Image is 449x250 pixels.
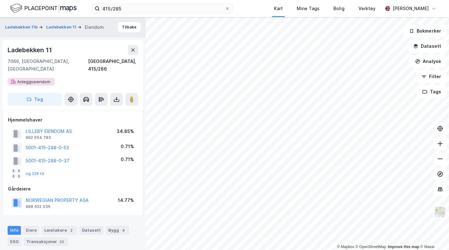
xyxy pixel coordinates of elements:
div: Transaksjoner [24,237,68,246]
div: 992 654 783 [26,135,51,140]
div: Eiere [23,226,39,235]
div: 988 622 036 [26,204,50,209]
div: Kart [274,5,283,12]
button: Tag [8,93,62,106]
div: 7066, [GEOGRAPHIC_DATA], [GEOGRAPHIC_DATA] [8,58,88,73]
div: Bygg [106,226,129,235]
div: 22 [58,239,65,245]
div: Bolig [333,5,345,12]
button: Tags [417,85,446,98]
div: ESG [8,237,21,246]
a: OpenStreetMap [356,245,386,249]
a: Mapbox [337,245,354,249]
input: Søk på adresse, matrikkel, gårdeiere, leietakere eller personer [100,4,225,13]
button: Datasett [408,40,446,53]
div: Leietakere [42,226,77,235]
iframe: Chat Widget [417,220,449,250]
div: Datasett [79,226,103,235]
div: Ladebekken 11 [8,45,53,55]
div: 4 [120,227,127,234]
a: Improve this map [388,245,419,249]
img: logo.f888ab2527a4732fd821a326f86c7f29.svg [10,3,77,14]
div: Hjemmelshaver [8,116,138,124]
div: Eiendom [85,23,104,31]
div: [GEOGRAPHIC_DATA], 415/286 [88,58,138,73]
button: Ladebekken 11 [46,24,78,30]
div: 0.71% [121,143,134,150]
div: Gårdeiere [8,185,138,193]
div: 14.77% [118,197,134,204]
button: Ladebekken 11b [5,24,39,30]
img: Z [434,206,446,218]
div: [PERSON_NAME] [393,5,429,12]
div: 2 [68,227,74,234]
div: 0.71% [121,156,134,163]
button: Tilbake [118,22,141,32]
button: Bokmerker [404,25,446,37]
button: Filter [416,70,446,83]
div: Info [8,226,21,235]
div: Verktøy [358,5,376,12]
div: Mine Tags [297,5,319,12]
button: Analyse [410,55,446,68]
div: 34.85% [117,128,134,135]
